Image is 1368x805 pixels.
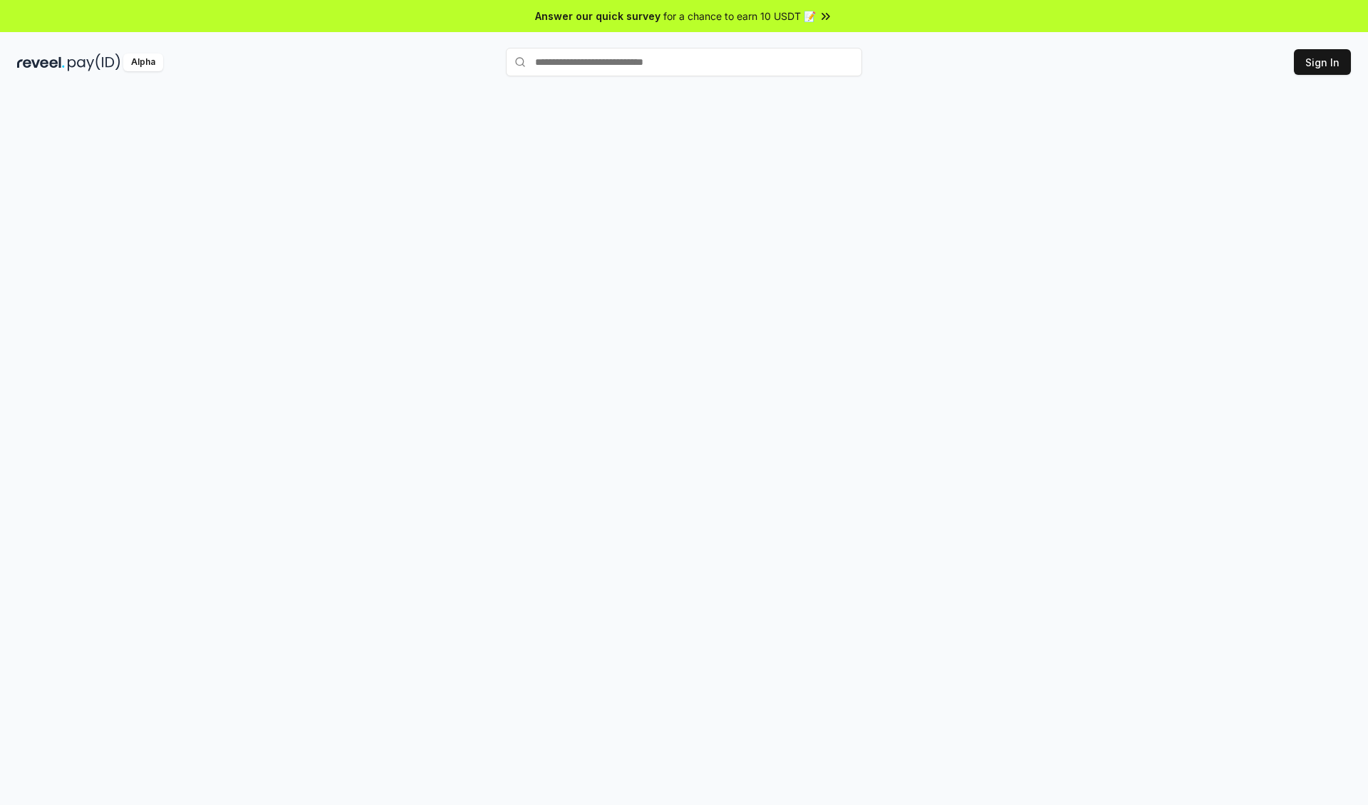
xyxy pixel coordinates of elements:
span: Answer our quick survey [535,9,660,24]
img: reveel_dark [17,53,65,71]
div: Alpha [123,53,163,71]
button: Sign In [1294,49,1351,75]
span: for a chance to earn 10 USDT 📝 [663,9,816,24]
img: pay_id [68,53,120,71]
